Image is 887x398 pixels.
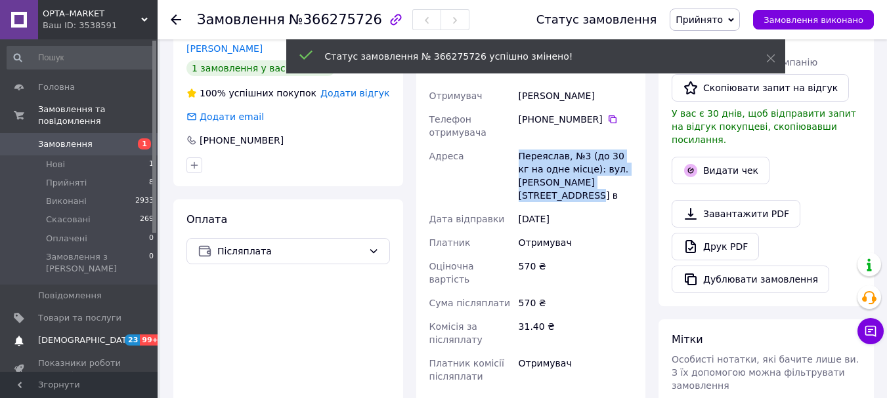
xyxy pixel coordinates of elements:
span: 100% [200,88,226,98]
span: Нові [46,159,65,170]
span: Прийнято [676,14,723,25]
div: Переяслав, №3 (до 30 кг на одне місце): вул. [PERSON_NAME][STREET_ADDRESS] в [516,144,635,207]
button: Чат з покупцем [857,318,884,344]
span: Замовлення та повідомлення [38,104,158,127]
span: Скасовані [46,214,91,226]
span: Повідомлення [38,290,102,302]
span: Дата відправки [429,214,505,224]
a: Друк PDF [672,233,759,260]
span: Адреса [429,151,464,161]
span: Телефон отримувача [429,114,487,138]
span: 269 [140,214,154,226]
span: 99+ [140,334,162,346]
span: 8 [149,177,154,189]
div: Отримувач [516,231,635,254]
div: 570 ₴ [516,291,635,315]
span: 0 [149,233,154,245]
div: [PERSON_NAME] [516,84,635,108]
div: Ваш ID: 3538591 [43,20,158,31]
span: Платник комісії післяплати [429,358,504,382]
div: Статус замовлення № 366275726 успішно змінено! [325,50,733,63]
div: Статус замовлення [536,13,657,26]
span: 1 [138,138,151,149]
span: OPTA–MARKET [43,8,141,20]
div: 1 замовлення у вас на 570 ₴ [186,60,335,76]
span: Товари та послуги [38,312,121,324]
span: Оплата [186,213,227,226]
span: Виконані [46,195,87,207]
span: Замовлення [197,12,285,28]
span: 23 [125,334,140,346]
a: [PERSON_NAME] [186,43,263,54]
div: [DATE] [516,207,635,231]
div: [PHONE_NUMBER] [198,134,285,147]
span: Сума післяплати [429,298,511,308]
div: Додати email [185,110,265,123]
span: Показники роботи компанії [38,357,121,381]
span: Мітки [672,333,703,346]
span: №366275726 [289,12,382,28]
div: [PHONE_NUMBER] [519,113,632,126]
button: Дублювати замовлення [672,266,829,293]
span: Платник [429,237,471,248]
div: Отримувач [516,351,635,388]
span: Оціночна вартість [429,261,474,285]
span: Додати відгук [320,88,389,98]
span: Головна [38,81,75,93]
span: У вас є 30 днів, щоб відправити запит на відгук покупцеві, скопіювавши посилання. [672,108,856,145]
span: 0 [149,251,154,275]
span: Комісія за післяплату [429,321,483,345]
a: Завантажити PDF [672,200,800,228]
span: Особисті нотатки, які бачите лише ви. З їх допомогою можна фільтрувати замовлення [672,354,859,391]
span: [DEMOGRAPHIC_DATA] [38,334,135,346]
span: Прийняті [46,177,87,189]
span: 2933 [135,195,154,207]
span: Оплачені [46,233,87,245]
span: 1 [149,159,154,170]
button: Видати чек [672,157,769,184]
span: Післяплата [217,244,363,258]
div: Додати email [198,110,265,123]
span: Замовлення з [PERSON_NAME] [46,251,149,275]
div: успішних покупок [186,87,316,100]
span: Замовлення [38,138,93,150]
button: Замовлення виконано [753,10,874,30]
div: 31.40 ₴ [516,315,635,351]
span: Отримувач [429,90,483,101]
span: Замовлення виконано [764,15,863,25]
div: 570 ₴ [516,254,635,291]
input: Пошук [7,46,155,70]
div: Повернутися назад [171,13,181,26]
button: Скопіювати запит на відгук [672,74,849,102]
